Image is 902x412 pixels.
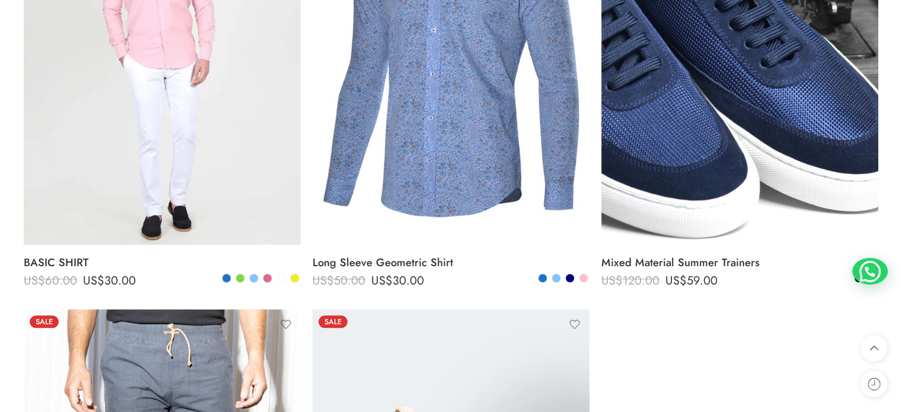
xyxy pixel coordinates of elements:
span: US$ [665,272,687,289]
span: US$ [313,272,334,289]
bdi: 30.00 [83,272,136,289]
a: BASIC SHIRT [24,251,301,274]
span: US$ [371,272,393,289]
bdi: 60.00 [24,272,77,289]
bdi: 59.00 [665,272,718,289]
a: White [276,273,286,283]
a: Pink [578,273,589,283]
a: Blue [537,273,548,283]
a: Light Blue [248,273,259,283]
span: Sale [318,315,348,328]
a: Long Sleeve Geometric Shirt [313,251,589,274]
bdi: 120.00 [601,272,659,289]
a: Yellow [289,273,300,283]
a: Rose [262,273,273,283]
a: Navy [565,273,575,283]
a: Black [853,273,864,283]
a: Light Blue [551,273,562,283]
bdi: 50.00 [313,272,365,289]
span: US$ [83,272,104,289]
bdi: 30.00 [371,272,424,289]
a: Blue [221,273,232,283]
span: Sale [30,315,59,328]
a: Mixed Material Summer Trainers [601,251,878,274]
a: Green [235,273,246,283]
span: US$ [601,272,623,289]
span: US$ [24,272,45,289]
